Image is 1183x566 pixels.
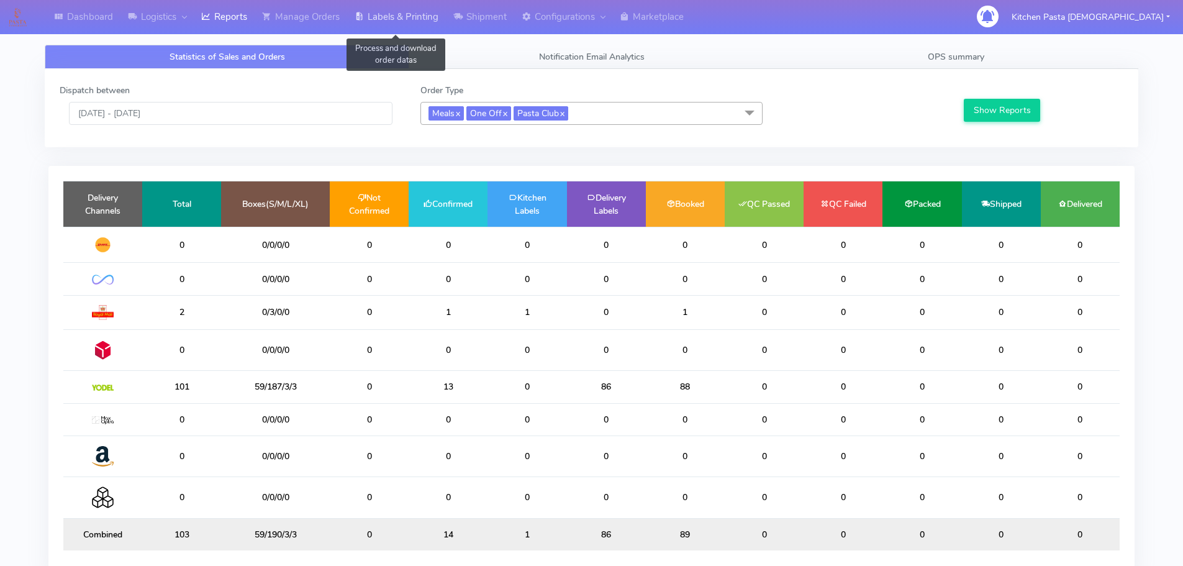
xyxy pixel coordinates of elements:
[804,403,882,436] td: 0
[142,263,221,295] td: 0
[409,477,487,518] td: 0
[221,181,330,227] td: Boxes(S/M/L/XL)
[92,275,114,285] img: OnFleet
[882,518,961,550] td: 0
[882,295,961,329] td: 0
[804,181,882,227] td: QC Failed
[882,403,961,436] td: 0
[409,329,487,370] td: 0
[487,371,566,403] td: 0
[409,371,487,403] td: 13
[142,477,221,518] td: 0
[487,181,566,227] td: Kitchen Labels
[962,227,1041,263] td: 0
[882,436,961,477] td: 0
[646,403,725,436] td: 0
[882,371,961,403] td: 0
[962,477,1041,518] td: 0
[221,295,330,329] td: 0/3/0/0
[63,181,142,227] td: Delivery Channels
[725,371,804,403] td: 0
[487,403,566,436] td: 0
[1002,4,1179,30] button: Kitchen Pasta [DEMOGRAPHIC_DATA]
[725,227,804,263] td: 0
[1041,329,1120,370] td: 0
[567,436,646,477] td: 0
[882,227,961,263] td: 0
[646,477,725,518] td: 0
[170,51,285,63] span: Statistics of Sales and Orders
[330,371,409,403] td: 0
[466,106,511,121] span: One Off
[409,181,487,227] td: Confirmed
[330,295,409,329] td: 0
[962,403,1041,436] td: 0
[142,295,221,329] td: 2
[487,263,566,295] td: 0
[1041,227,1120,263] td: 0
[1041,436,1120,477] td: 0
[45,45,1138,69] ul: Tabs
[63,518,142,550] td: Combined
[487,518,566,550] td: 1
[1041,181,1120,227] td: Delivered
[725,295,804,329] td: 0
[567,371,646,403] td: 86
[92,237,114,253] img: DHL
[804,295,882,329] td: 0
[142,329,221,370] td: 0
[1041,403,1120,436] td: 0
[962,295,1041,329] td: 0
[882,477,961,518] td: 0
[92,486,114,508] img: Collection
[962,371,1041,403] td: 0
[92,416,114,425] img: MaxOptra
[409,263,487,295] td: 0
[646,329,725,370] td: 0
[221,477,330,518] td: 0/0/0/0
[567,295,646,329] td: 0
[428,106,464,121] span: Meals
[646,263,725,295] td: 0
[725,403,804,436] td: 0
[962,436,1041,477] td: 0
[567,263,646,295] td: 0
[804,477,882,518] td: 0
[409,518,487,550] td: 14
[502,106,507,119] a: x
[142,227,221,263] td: 0
[487,436,566,477] td: 0
[487,295,566,329] td: 1
[142,518,221,550] td: 103
[221,263,330,295] td: 0/0/0/0
[142,181,221,227] td: Total
[142,371,221,403] td: 101
[962,329,1041,370] td: 0
[60,84,130,97] label: Dispatch between
[409,403,487,436] td: 0
[646,436,725,477] td: 0
[330,181,409,227] td: Not Confirmed
[725,436,804,477] td: 0
[330,436,409,477] td: 0
[330,263,409,295] td: 0
[1041,518,1120,550] td: 0
[455,106,460,119] a: x
[804,329,882,370] td: 0
[92,385,114,391] img: Yodel
[420,84,463,97] label: Order Type
[330,477,409,518] td: 0
[514,106,568,121] span: Pasta Club
[487,227,566,263] td: 0
[559,106,564,119] a: x
[567,329,646,370] td: 0
[567,518,646,550] td: 86
[409,295,487,329] td: 1
[646,181,725,227] td: Booked
[725,329,804,370] td: 0
[964,99,1040,122] button: Show Reports
[92,445,114,467] img: Amazon
[1041,477,1120,518] td: 0
[221,371,330,403] td: 59/187/3/3
[725,263,804,295] td: 0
